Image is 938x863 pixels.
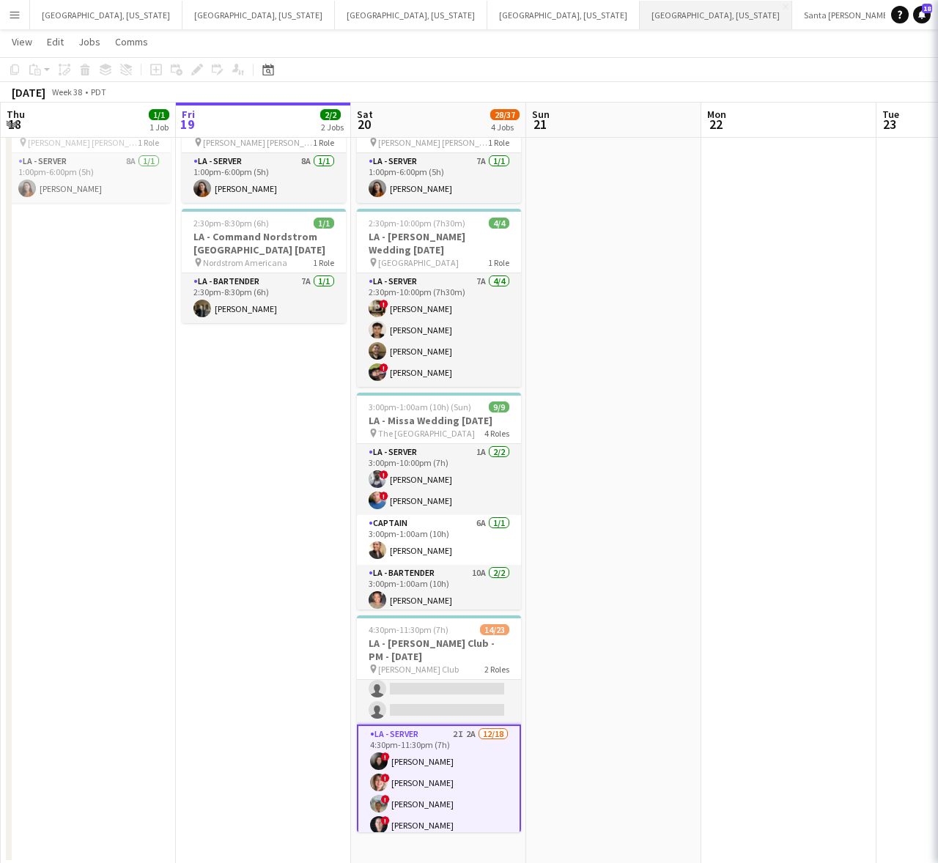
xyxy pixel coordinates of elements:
span: 22 [705,116,726,133]
app-job-card: 1:00pm-6:00pm (5h)1/1LA - [PERSON_NAME] [PERSON_NAME][GEOGRAPHIC_DATA] [DATE] [PERSON_NAME] [PERS... [182,89,346,203]
h3: LA - [PERSON_NAME] Wedding [DATE] [357,230,521,256]
span: ! [380,363,388,372]
span: ! [380,492,388,500]
span: 1/1 [314,218,334,229]
span: Nordstrom Americana [203,257,287,268]
app-job-card: 1:00pm-6:00pm (5h)1/1LA - [PERSON_NAME] [PERSON_NAME][GEOGRAPHIC_DATA] [DATE] [PERSON_NAME] [PERS... [7,89,171,203]
span: ! [381,795,390,804]
app-job-card: 2:30pm-10:00pm (7h30m)4/4LA - [PERSON_NAME] Wedding [DATE] [GEOGRAPHIC_DATA]1 RoleLA - Server7A4/... [357,209,521,387]
div: 1 Job [149,122,169,133]
app-job-card: 1:00pm-6:00pm (5h)1/1LA - [PERSON_NAME] [PERSON_NAME][GEOGRAPHIC_DATA] [DATE] [PERSON_NAME] [PERS... [357,89,521,203]
span: 19 [180,116,195,133]
span: Comms [115,35,148,48]
div: 2 Jobs [321,122,344,133]
app-card-role: LA - Bartender7A1/12:30pm-8:30pm (6h)[PERSON_NAME] [182,273,346,323]
button: [GEOGRAPHIC_DATA], [US_STATE] [640,1,792,29]
span: Sun [532,108,550,121]
span: 1 Role [313,257,334,268]
span: 1 Role [138,137,159,148]
span: 2/2 [320,109,341,120]
span: Fri [182,108,195,121]
span: [PERSON_NAME] [PERSON_NAME] Hills [28,137,138,148]
span: 1/1 [149,109,169,120]
span: 14/23 [480,624,509,635]
span: 23 [880,116,899,133]
a: Edit [41,32,70,51]
span: 2:30pm-10:00pm (7h30m) [369,218,465,229]
app-card-role: LA - Bartender10A2/23:00pm-1:00am (10h)[PERSON_NAME] [357,565,521,636]
button: [GEOGRAPHIC_DATA], [US_STATE] [182,1,335,29]
span: Jobs [78,35,100,48]
span: 21 [530,116,550,133]
h3: LA - Missa Wedding [DATE] [357,414,521,427]
span: 1 Role [488,257,509,268]
app-card-role: LA - Server8A1/11:00pm-6:00pm (5h)[PERSON_NAME] [182,153,346,203]
span: ! [380,300,388,308]
app-job-card: 4:30pm-11:30pm (7h)14/23LA - [PERSON_NAME] Club - PM - [DATE] [PERSON_NAME] Club2 Roles[PERSON_NA... [357,615,521,832]
div: [DATE] [12,85,45,100]
span: Tue [882,108,899,121]
app-card-role: LA - Server1A2/23:00pm-10:00pm (7h)![PERSON_NAME]![PERSON_NAME] [357,444,521,515]
span: Thu [7,108,25,121]
span: 2 Roles [484,664,509,675]
span: [GEOGRAPHIC_DATA] [378,257,459,268]
span: 18 [922,4,932,13]
h3: LA - [PERSON_NAME] Club - PM - [DATE] [357,637,521,663]
h3: LA - Command Nordstrom [GEOGRAPHIC_DATA] [DATE] [182,230,346,256]
span: 2:30pm-8:30pm (6h) [193,218,269,229]
button: [GEOGRAPHIC_DATA], [US_STATE] [30,1,182,29]
app-card-role: LA - Server8A1/11:00pm-6:00pm (5h)[PERSON_NAME] [7,153,171,203]
span: 9/9 [489,401,509,412]
a: Comms [109,32,154,51]
span: 4 Roles [484,428,509,439]
div: 4 Jobs [491,122,519,133]
span: [PERSON_NAME] Club [378,664,459,675]
div: PDT [91,86,106,97]
span: [PERSON_NAME] [PERSON_NAME] Hills [203,137,313,148]
button: [GEOGRAPHIC_DATA], [US_STATE] [335,1,487,29]
button: Santa [PERSON_NAME] [792,1,903,29]
span: 4:30pm-11:30pm (7h) [369,624,448,635]
app-card-role: LA - Server7A4/42:30pm-10:00pm (7h30m)![PERSON_NAME][PERSON_NAME][PERSON_NAME]![PERSON_NAME] [357,273,521,387]
span: [PERSON_NAME] [PERSON_NAME] Hills [378,137,488,148]
span: The [GEOGRAPHIC_DATA] [378,428,475,439]
span: 28/37 [490,109,520,120]
app-job-card: 3:00pm-1:00am (10h) (Sun)9/9LA - Missa Wedding [DATE] The [GEOGRAPHIC_DATA]4 RolesLA - Server1A2/... [357,393,521,610]
span: Edit [47,35,64,48]
span: 4/4 [489,218,509,229]
span: 3:00pm-1:00am (10h) (Sun) [369,401,471,412]
span: View [12,35,32,48]
app-job-card: 2:30pm-8:30pm (6h)1/1LA - Command Nordstrom [GEOGRAPHIC_DATA] [DATE] Nordstrom Americana1 RoleLA ... [182,209,346,323]
span: 1 Role [488,137,509,148]
span: ! [381,816,390,825]
span: ! [380,470,388,479]
span: 18 [4,116,25,133]
a: View [6,32,38,51]
app-card-role: LA - Server7A1/11:00pm-6:00pm (5h)[PERSON_NAME] [357,153,521,203]
span: 1 Role [313,137,334,148]
button: [GEOGRAPHIC_DATA], [US_STATE] [487,1,640,29]
span: Week 38 [48,86,85,97]
span: 20 [355,116,373,133]
a: Jobs [73,32,106,51]
span: ! [381,752,390,761]
span: ! [381,774,390,782]
a: 18 [913,6,931,23]
span: Mon [707,108,726,121]
span: Sat [357,108,373,121]
app-card-role: Captain6A1/13:00pm-1:00am (10h)[PERSON_NAME] [357,515,521,565]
